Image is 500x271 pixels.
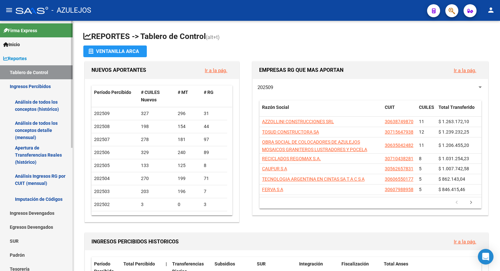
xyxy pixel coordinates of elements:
[385,129,413,135] span: 30715647938
[449,64,481,76] button: Ir a la pág.
[204,90,214,95] span: # RG
[206,34,220,40] span: (alt+t)
[262,176,365,182] span: TECNOLOGIA ARGENTINA EN CINTAS SA T A C S A
[262,119,334,124] span: AZZOLLINI CONSTRUCCIONES SRL
[215,261,235,266] span: Subsidios
[204,123,225,130] div: 44
[138,85,175,107] datatable-header-cell: # CUILES Nuevos
[262,166,287,171] span: CAUPUR S A
[141,201,173,208] div: 3
[419,176,422,182] span: 5
[141,214,173,221] div: 3
[382,100,416,122] datatable-header-cell: CUIT
[89,45,142,57] div: Ventanilla ARCA
[438,105,475,110] span: Total Transferido
[3,55,27,62] span: Reportes
[123,261,155,266] span: Total Percibido
[94,163,110,168] span: 202505
[204,149,225,156] div: 89
[416,100,436,122] datatable-header-cell: CUILES
[3,41,20,48] span: Inicio
[91,239,179,245] span: INGRESOS PERCIBIDOS HISTORICOS
[141,188,173,195] div: 203
[204,201,225,208] div: 3
[419,166,422,171] span: 5
[204,110,225,117] div: 31
[262,156,321,161] span: RECICLADOS REGOMAX S.A.
[419,105,434,110] span: CUILES
[419,129,424,135] span: 12
[141,90,160,102] span: # CUILES Nuevos
[385,105,395,110] span: CUIT
[262,139,367,152] span: OBRA SOCIAL DE COLOCADORES DE AZULEJOS MOSAICOS GRANITEROS LUSTRADORES Y POCELA
[141,175,173,182] div: 270
[94,176,110,181] span: 202504
[436,100,481,122] datatable-header-cell: Total Transferido
[178,123,199,130] div: 154
[384,261,408,266] span: Total Anses
[3,27,37,34] span: Firma Express
[438,143,469,148] span: $ 1.206.455,20
[385,187,413,192] span: 30607988958
[83,31,490,43] h1: REPORTES -> Tablero de Control
[438,166,469,171] span: $ 1.007.742,58
[94,90,131,95] span: Período Percibido
[259,100,382,122] datatable-header-cell: Razón Social
[259,67,343,73] span: EMPRESAS RG QUE MAS APORTAN
[175,85,201,107] datatable-header-cell: # MT
[487,6,495,14] mat-icon: person
[385,119,413,124] span: 30638749870
[91,85,138,107] datatable-header-cell: Período Percibido
[438,156,469,161] span: $ 1.031.254,23
[385,166,413,171] span: 30562657831
[141,110,173,117] div: 327
[385,156,413,161] span: 30710438281
[83,45,147,57] button: Ventanilla ARCA
[166,261,167,266] span: |
[201,85,227,107] datatable-header-cell: # RG
[204,162,225,169] div: 8
[178,110,199,117] div: 296
[262,105,289,110] span: Razón Social
[438,119,469,124] span: $ 1.263.172,10
[141,162,173,169] div: 133
[94,137,110,142] span: 202507
[178,201,199,208] div: 0
[178,149,199,156] div: 240
[94,124,110,129] span: 202508
[262,187,283,192] span: FERVA S A
[94,189,110,194] span: 202503
[178,162,199,169] div: 125
[178,214,199,221] div: 0
[257,261,266,266] span: SUR
[257,84,273,90] span: 202509
[141,136,173,143] div: 278
[205,68,227,73] a: Ir a la pág.
[94,111,110,116] span: 202509
[51,3,91,18] span: - AZULEJOS
[438,129,469,135] span: $ 1.239.232,25
[178,188,199,195] div: 196
[419,187,422,192] span: 5
[178,175,199,182] div: 199
[438,176,465,182] span: $ 862.143,04
[341,261,369,266] span: Fiscalización
[419,119,424,124] span: 11
[204,175,225,182] div: 71
[94,150,110,155] span: 202506
[200,64,232,76] button: Ir a la pág.
[385,176,413,182] span: 30606550177
[449,236,481,248] button: Ir a la pág.
[178,90,188,95] span: # MT
[178,136,199,143] div: 181
[141,149,173,156] div: 329
[465,199,477,206] a: go to next page
[141,123,173,130] div: 198
[419,156,422,161] span: 8
[204,214,225,221] div: 3
[451,199,463,206] a: go to previous page
[299,261,323,266] span: Integración
[91,67,146,73] span: NUEVOS APORTANTES
[204,136,225,143] div: 97
[419,143,424,148] span: 11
